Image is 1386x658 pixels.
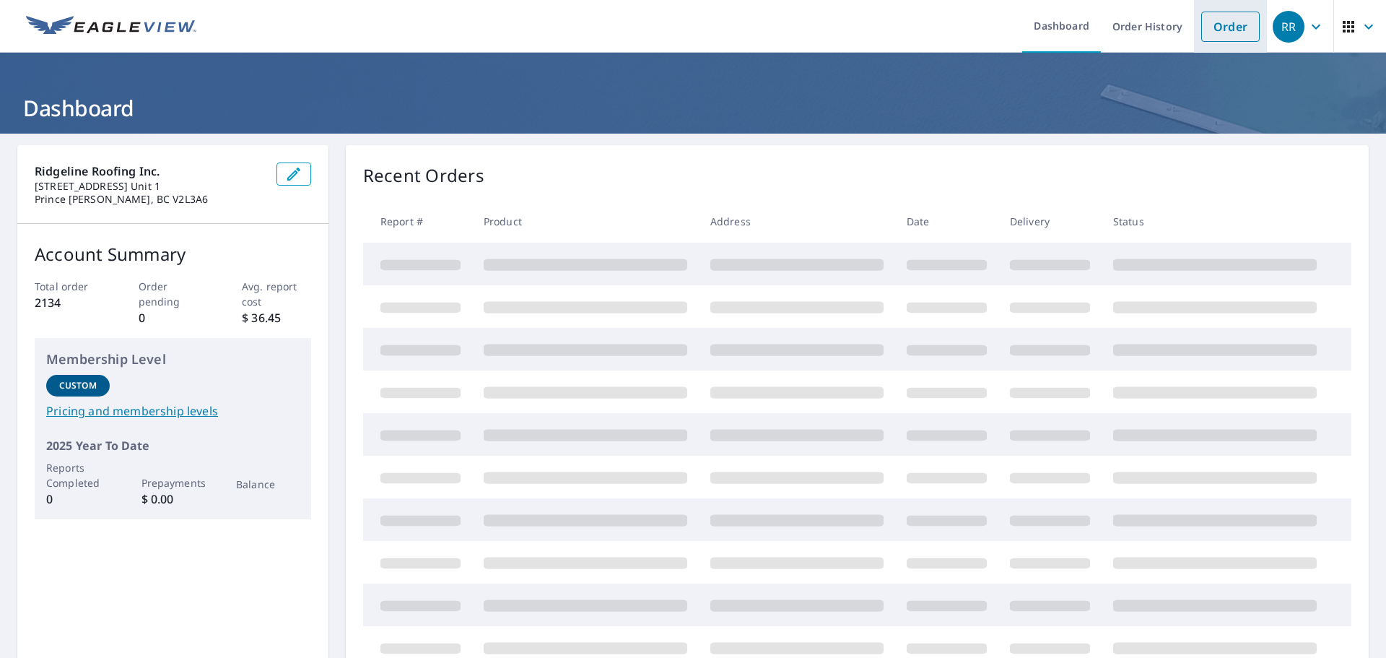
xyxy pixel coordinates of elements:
th: Delivery [998,200,1102,243]
p: $ 0.00 [141,490,205,508]
a: Pricing and membership levels [46,402,300,420]
img: EV Logo [26,16,196,38]
p: $ 36.45 [242,309,311,326]
p: Prepayments [141,475,205,490]
th: Date [895,200,998,243]
p: Custom [59,379,97,392]
p: Order pending [139,279,208,309]
p: Membership Level [46,350,300,369]
th: Address [699,200,895,243]
p: Prince [PERSON_NAME], BC V2L3A6 [35,193,265,206]
p: 0 [46,490,110,508]
p: Reports Completed [46,460,110,490]
p: Avg. report cost [242,279,311,309]
p: [STREET_ADDRESS] Unit 1 [35,180,265,193]
p: Ridgeline Roofing Inc. [35,163,265,180]
th: Status [1102,200,1328,243]
p: 2134 [35,294,104,311]
p: Recent Orders [363,163,484,189]
h1: Dashboard [17,93,1369,123]
div: RR [1273,11,1304,43]
a: Order [1201,12,1260,42]
p: 2025 Year To Date [46,437,300,454]
th: Product [472,200,699,243]
p: 0 [139,309,208,326]
p: Total order [35,279,104,294]
th: Report # [363,200,472,243]
p: Account Summary [35,241,311,267]
p: Balance [236,477,300,492]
